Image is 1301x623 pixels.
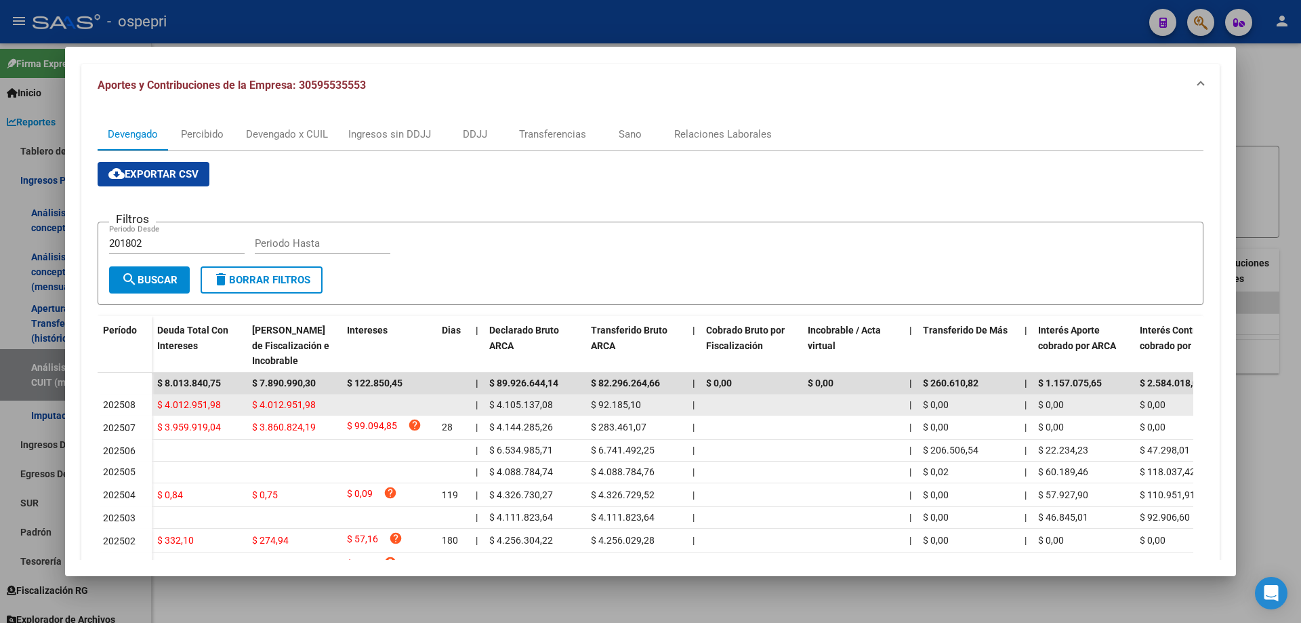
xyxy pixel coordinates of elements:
span: 202508 [103,399,136,410]
span: Interés Aporte cobrado por ARCA [1038,325,1116,351]
span: | [693,399,695,410]
span: Incobrable / Acta virtual [808,325,881,351]
span: $ 0,00 [923,512,949,523]
span: $ 0,75 [252,489,278,500]
span: | [1025,512,1027,523]
span: $ 0,00 [923,399,949,410]
span: $ 0,01 [347,556,373,574]
span: $ 28.421,04 [1140,559,1190,570]
datatable-header-cell: Interés Contribución cobrado por ARCA [1134,316,1236,376]
span: $ 3.860.824,19 [252,422,316,433]
span: 207 [442,559,458,570]
span: $ 4.513.397,86 [489,559,553,570]
span: $ 4.326.729,52 [591,489,655,500]
span: $ 6.741.492,25 [591,445,655,456]
span: Dias [442,325,461,336]
span: $ 0,02 [923,466,949,477]
span: $ 0,09 [347,486,373,504]
datatable-header-cell: Incobrable / Acta virtual [802,316,904,376]
span: | [693,489,695,500]
span: $ 13.504,13 [1038,559,1088,570]
span: | [909,489,911,500]
span: 202503 [103,513,136,523]
span: 119 [442,489,458,500]
span: $ 0,05 [252,559,278,570]
span: $ 118.037,42 [1140,466,1195,477]
span: Intereses [347,325,388,336]
i: help [384,556,397,569]
span: | [909,535,911,546]
datatable-header-cell: Transferido Bruto ARCA [585,316,687,376]
span: | [909,399,911,410]
span: $ 82.296.264,66 [591,378,660,388]
span: $ 0,00 [1140,535,1165,546]
span: Borrar Filtros [213,274,310,286]
span: | [476,399,478,410]
span: | [693,535,695,546]
span: | [476,378,478,388]
span: $ 0,84 [157,489,183,500]
span: $ 0,00 [923,422,949,433]
span: $ 4.256.304,22 [489,535,553,546]
span: | [476,535,478,546]
span: 202504 [103,489,136,500]
span: $ 89.926.644,14 [489,378,558,388]
span: | [476,445,478,456]
mat-icon: cloud_download [108,165,125,182]
span: $ 4.088.784,76 [591,466,655,477]
span: 202502 [103,536,136,546]
span: | [1025,559,1027,570]
i: help [408,418,421,432]
span: | [909,378,912,388]
span: Interés Contribución cobrado por ARCA [1140,325,1228,351]
span: $ 1.157.075,65 [1038,378,1102,388]
span: $ 57.927,90 [1038,489,1088,500]
span: | [909,422,911,433]
span: | [909,445,911,456]
span: | [1025,325,1027,336]
span: $ 0,00 [1038,422,1064,433]
span: $ 274,94 [252,535,289,546]
span: $ 4.513.397,81 [591,559,655,570]
span: | [909,466,911,477]
datatable-header-cell: | [687,316,701,376]
h3: Filtros [109,212,156,226]
span: $ 46.845,01 [1038,512,1088,523]
span: $ 0,00 [923,535,949,546]
span: | [476,466,478,477]
span: 180 [442,535,458,546]
datatable-header-cell: Deuda Total Con Intereses [152,316,247,376]
span: Transferido Bruto ARCA [591,325,667,351]
span: $ 0,00 [706,378,732,388]
span: $ 4.111.823,64 [489,512,553,523]
span: | [476,422,478,433]
datatable-header-cell: Intereses [342,316,436,376]
span: 202507 [103,422,136,433]
span: $ 206.506,54 [923,445,978,456]
span: $ 110.951,91 [1140,489,1195,500]
span: | [476,559,478,570]
span: $ 0,06 [157,559,183,570]
span: $ 283.461,07 [591,422,646,433]
mat-expansion-panel-header: Aportes y Contribuciones de la Empresa: 30595535553 [81,64,1220,107]
span: | [1025,445,1027,456]
span: $ 47.298,01 [1140,445,1190,456]
div: Percibido [181,127,224,142]
span: | [1025,378,1027,388]
div: DDJJ [463,127,487,142]
button: Borrar Filtros [201,266,323,294]
span: | [693,445,695,456]
span: | [693,422,695,433]
span: | [1025,489,1027,500]
datatable-header-cell: Cobrado Bruto por Fiscalización [701,316,802,376]
span: $ 99.094,85 [347,418,397,437]
span: Deuda Total Con Intereses [157,325,228,351]
div: Open Intercom Messenger [1255,577,1287,609]
span: $ 4.144.285,26 [489,422,553,433]
span: | [909,325,912,336]
span: | [1025,466,1027,477]
span: 28 [442,422,453,433]
datatable-header-cell: Dias [436,316,470,376]
span: | [693,512,695,523]
datatable-header-cell: Interés Aporte cobrado por ARCA [1033,316,1134,376]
